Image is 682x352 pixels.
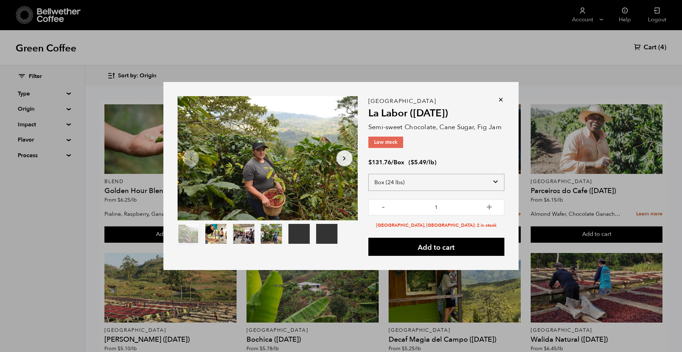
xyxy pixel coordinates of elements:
[368,158,391,166] bdi: 131.76
[368,158,372,166] span: $
[368,108,504,120] h2: La Labor ([DATE])
[368,222,504,229] li: [GEOGRAPHIC_DATA], [GEOGRAPHIC_DATA]: 2 in stock
[368,137,403,148] p: Low stock
[408,158,437,166] span: ( )
[391,158,394,166] span: /
[426,158,434,166] span: /lb
[288,224,310,244] video: Your browser does not support the video tag.
[316,224,337,244] video: Your browser does not support the video tag.
[379,203,388,210] button: -
[368,238,504,256] button: Add to cart
[411,158,414,166] span: $
[368,122,504,132] p: Semi-sweet Chocolate, Cane Sugar, Fig Jam
[411,158,426,166] bdi: 5.49
[394,158,404,166] span: Box
[485,203,494,210] button: +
